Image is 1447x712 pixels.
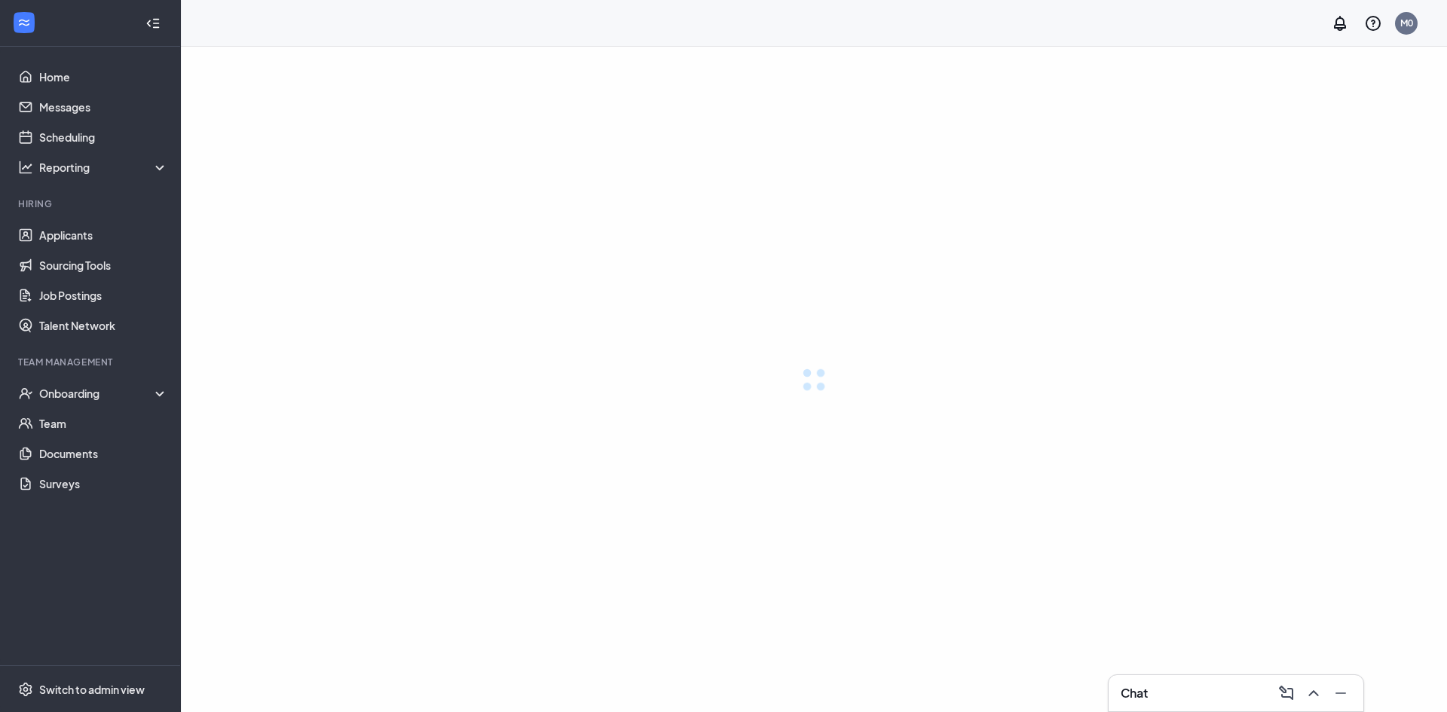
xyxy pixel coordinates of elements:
[1327,681,1351,705] button: Minimize
[39,310,168,341] a: Talent Network
[1277,684,1296,702] svg: ComposeMessage
[18,356,165,368] div: Team Management
[39,122,168,152] a: Scheduling
[145,16,161,31] svg: Collapse
[18,197,165,210] div: Hiring
[1273,681,1297,705] button: ComposeMessage
[39,280,168,310] a: Job Postings
[39,408,168,439] a: Team
[1121,685,1148,701] h3: Chat
[39,62,168,92] a: Home
[39,250,168,280] a: Sourcing Tools
[18,386,33,401] svg: UserCheck
[39,469,168,499] a: Surveys
[39,386,169,401] div: Onboarding
[39,92,168,122] a: Messages
[1364,14,1382,32] svg: QuestionInfo
[1400,17,1413,29] div: M0
[39,220,168,250] a: Applicants
[18,160,33,175] svg: Analysis
[39,439,168,469] a: Documents
[1305,684,1323,702] svg: ChevronUp
[39,160,169,175] div: Reporting
[17,15,32,30] svg: WorkstreamLogo
[1331,14,1349,32] svg: Notifications
[39,682,145,697] div: Switch to admin view
[18,682,33,697] svg: Settings
[1300,681,1324,705] button: ChevronUp
[1332,684,1350,702] svg: Minimize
